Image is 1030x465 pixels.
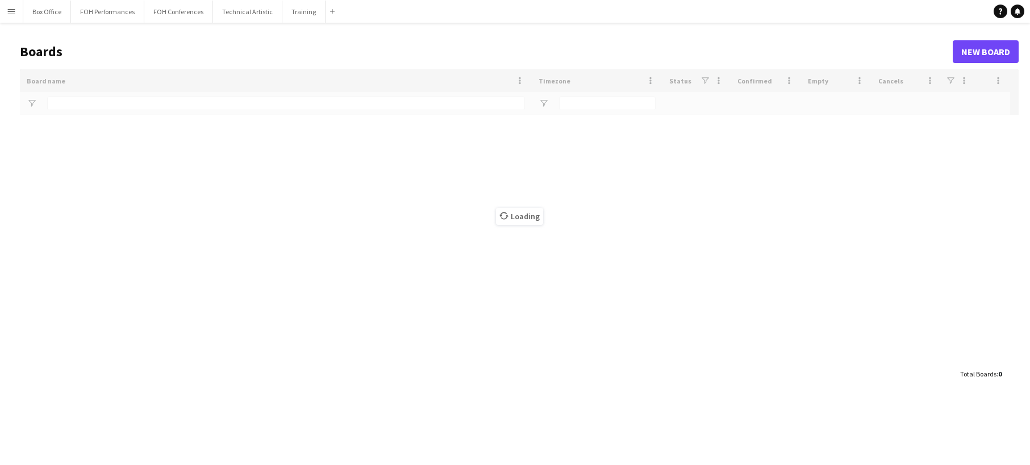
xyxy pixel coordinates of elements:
[953,40,1019,63] a: New Board
[960,370,996,378] span: Total Boards
[960,363,1002,385] div: :
[71,1,144,23] button: FOH Performances
[20,43,953,60] h1: Boards
[282,1,326,23] button: Training
[144,1,213,23] button: FOH Conferences
[496,208,543,225] span: Loading
[23,1,71,23] button: Box Office
[213,1,282,23] button: Technical Artistic
[998,370,1002,378] span: 0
